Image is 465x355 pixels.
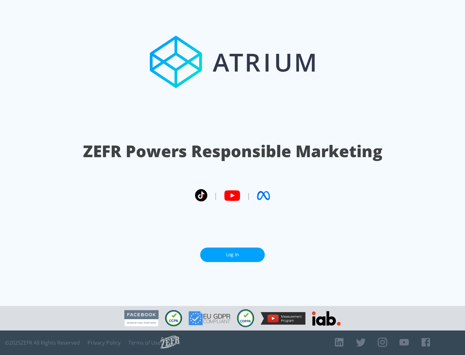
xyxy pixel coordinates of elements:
img: YouTube Measurement Program [261,312,305,325]
img: COPPA Compliant [237,309,254,327]
h1: ZEFR Powers Responsible Marketing [83,140,382,162]
a: Terms of Use [128,340,160,346]
a: Privacy Policy [88,340,120,346]
span: | [247,191,251,200]
img: IAB [312,311,341,326]
span: | [214,191,218,200]
img: CCPA Compliant [165,310,182,326]
a: Log In [200,248,265,262]
span: © 2025 ZEFR All Rights Reserved [5,340,80,346]
img: Facebook Marketing Partner [124,310,159,327]
img: GDPR Compliant [189,311,231,325]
